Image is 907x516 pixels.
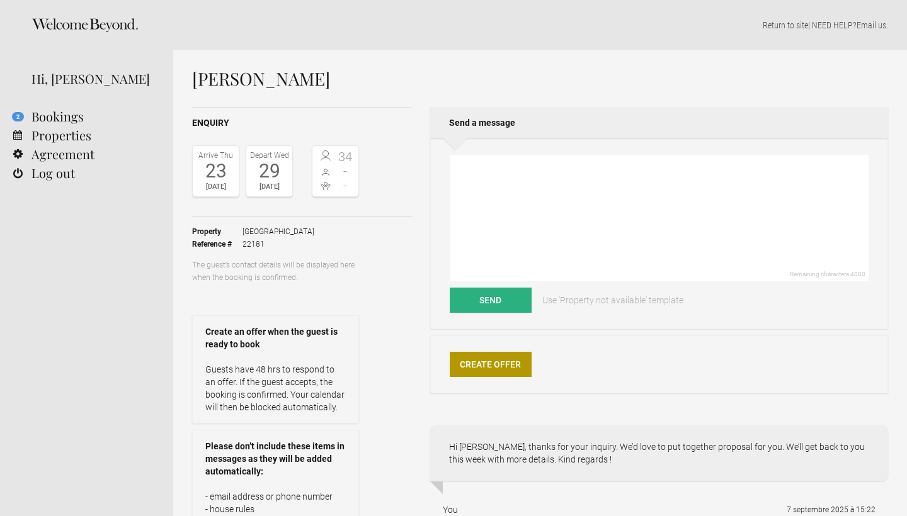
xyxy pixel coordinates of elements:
span: - [336,165,356,177]
a: Email us [857,20,886,30]
span: [GEOGRAPHIC_DATA] [242,225,314,238]
strong: Reference # [192,238,242,250]
div: You [443,503,458,516]
div: 29 [249,162,289,181]
h2: Send a message [430,107,888,138]
strong: Property [192,225,242,238]
div: [DATE] [196,181,236,193]
flynt-notification-badge: 2 [12,112,24,121]
div: 23 [196,162,236,181]
div: Hi [PERSON_NAME], thanks for your inquiry. We’d love to put together proposal for you. We’ll get ... [430,425,888,481]
div: Arrive Thu [196,149,236,162]
a: Return to site [763,20,808,30]
strong: Create an offer when the guest is ready to book [205,325,346,351]
p: The guest’s contact details will be displayed here when the booking is confirmed. [192,259,359,284]
div: Depart Wed [249,149,289,162]
p: Guests have 48 hrs to respond to an offer. If the guest accepts, the booking is confirmed. Your c... [205,363,346,413]
h2: Enquiry [192,116,413,130]
strong: Please don’t include these items in messages as they will be added automatically: [205,440,346,478]
h1: [PERSON_NAME] [192,69,888,88]
a: Create Offer [450,352,532,377]
span: 22181 [242,238,314,250]
flynt-date-display: 7 septembre 2025 à 15:22 [787,505,876,514]
div: [DATE] [249,181,289,193]
p: | NEED HELP? . [192,19,888,31]
div: Hi, [PERSON_NAME] [31,69,154,88]
button: Send [450,288,532,313]
span: - [336,179,356,192]
a: Use 'Property not available' template [533,288,692,313]
span: 34 [336,150,356,163]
